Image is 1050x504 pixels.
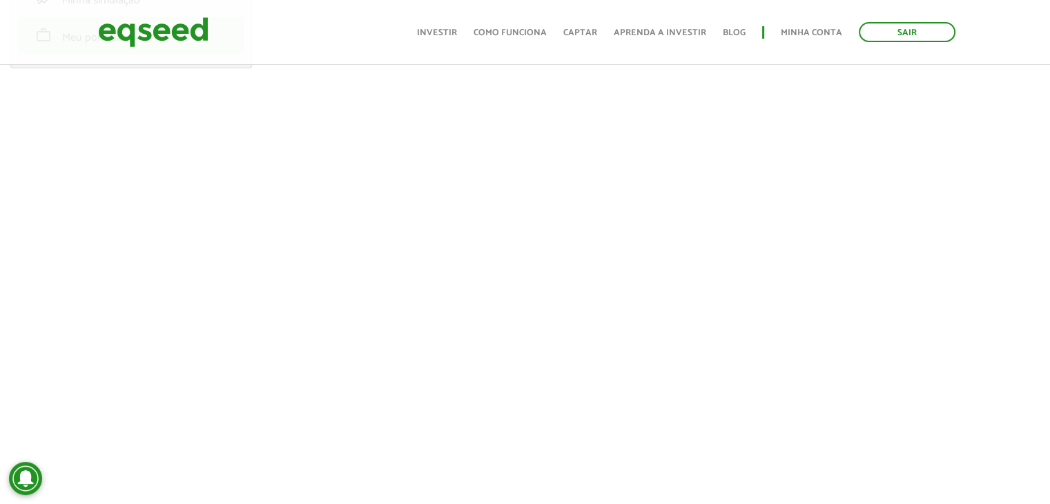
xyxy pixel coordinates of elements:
[859,22,955,42] a: Sair
[98,14,208,50] img: EqSeed
[781,28,842,37] a: Minha conta
[563,28,597,37] a: Captar
[723,28,746,37] a: Blog
[417,28,457,37] a: Investir
[614,28,706,37] a: Aprenda a investir
[474,28,547,37] a: Como funciona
